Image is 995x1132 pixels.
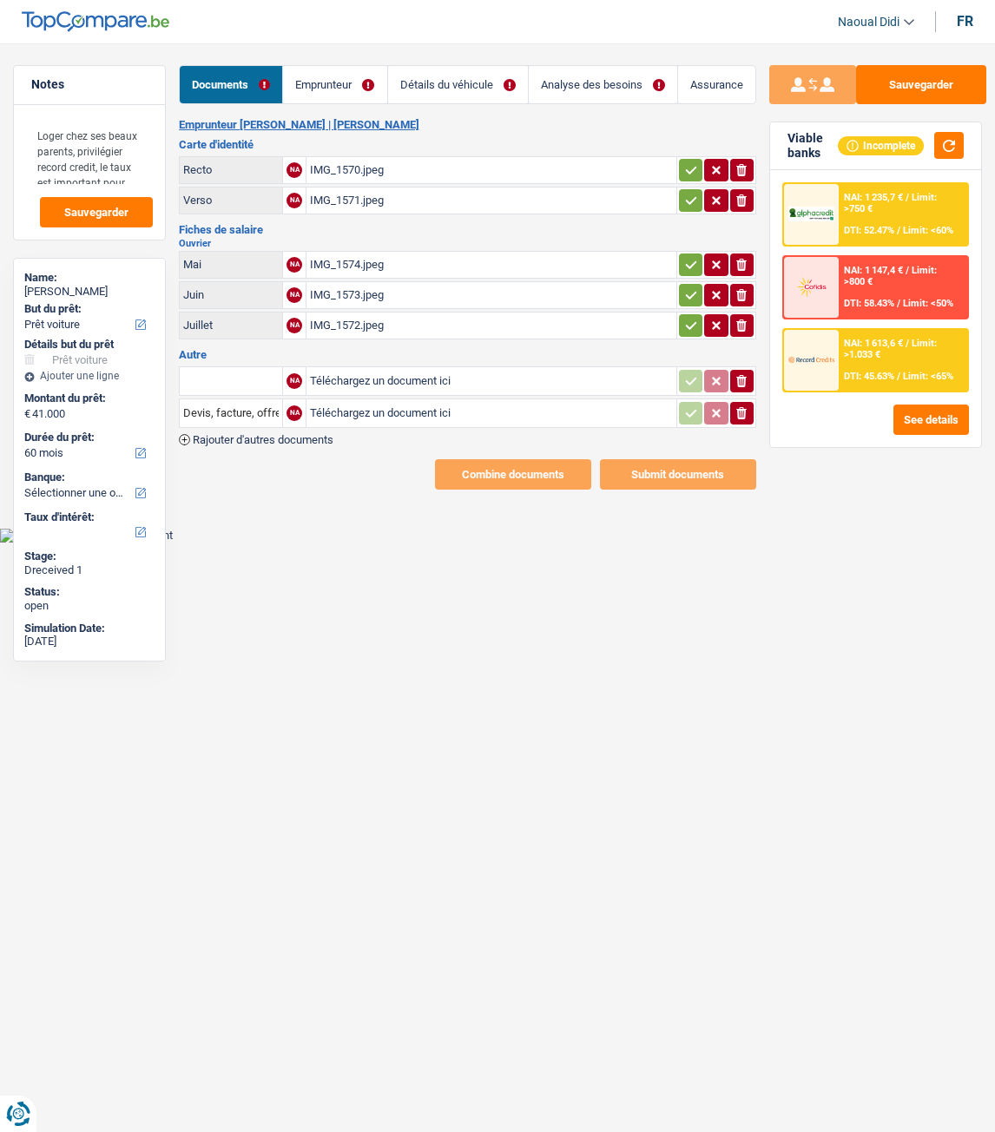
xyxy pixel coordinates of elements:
[844,192,903,203] span: NAI: 1 235,7 €
[310,282,673,308] div: IMG_1573.jpeg
[856,65,986,104] button: Sauvegarder
[388,66,528,103] a: Détails du véhicule
[903,371,953,382] span: Limit: <65%
[678,66,755,103] a: Assurance
[24,370,155,382] div: Ajouter une ligne
[287,257,302,273] div: NA
[179,434,333,445] button: Rajouter d'autres documents
[179,349,756,360] h3: Autre
[183,194,279,207] div: Verso
[957,13,973,30] div: fr
[788,348,834,372] img: Record Credits
[906,338,909,349] span: /
[183,288,279,301] div: Juin
[180,66,282,103] a: Documents
[24,635,155,648] div: [DATE]
[788,207,834,220] img: AlphaCredit
[179,118,756,132] h2: Emprunteur [PERSON_NAME] | [PERSON_NAME]
[24,550,155,563] div: Stage:
[24,622,155,635] div: Simulation Date:
[179,239,756,248] h2: Ouvrier
[844,265,903,276] span: NAI: 1 147,4 €
[24,285,155,299] div: [PERSON_NAME]
[179,224,756,235] h3: Fiches de salaire
[435,459,591,490] button: Combine documents
[24,392,151,405] label: Montant du prêt:
[24,431,151,444] label: Durée du prêt:
[906,192,909,203] span: /
[31,77,148,92] h5: Notes
[310,157,673,183] div: IMG_1570.jpeg
[844,338,903,349] span: NAI: 1 613,6 €
[24,271,155,285] div: Name:
[24,471,151,484] label: Banque:
[844,298,894,309] span: DTI: 58.43%
[897,298,900,309] span: /
[64,207,128,218] span: Sauvegarder
[788,275,834,299] img: Cofidis
[529,66,677,103] a: Analyse des besoins
[897,225,900,236] span: /
[310,252,673,278] div: IMG_1574.jpeg
[40,197,153,227] button: Sauvegarder
[24,338,155,352] div: Détails but du prêt
[893,405,969,435] button: See details
[287,318,302,333] div: NA
[24,510,151,524] label: Taux d'intérêt:
[844,338,937,360] span: Limit: >1.033 €
[897,371,900,382] span: /
[183,163,279,176] div: Recto
[22,11,169,32] img: TopCompare Logo
[844,371,894,382] span: DTI: 45.63%
[287,405,302,421] div: NA
[287,193,302,208] div: NA
[844,265,937,287] span: Limit: >800 €
[24,302,151,316] label: But du prêt:
[24,563,155,577] div: Dreceived 1
[844,225,894,236] span: DTI: 52.47%
[844,192,937,214] span: Limit: >750 €
[310,188,673,214] div: IMG_1571.jpeg
[310,313,673,339] div: IMG_1572.jpeg
[287,162,302,178] div: NA
[600,459,756,490] button: Submit documents
[183,258,279,271] div: Mai
[283,66,386,103] a: Emprunteur
[287,373,302,389] div: NA
[824,8,914,36] a: Naoual Didi
[838,136,924,155] div: Incomplete
[179,139,756,150] h3: Carte d'identité
[903,298,953,309] span: Limit: <50%
[24,599,155,613] div: open
[787,131,838,161] div: Viable banks
[24,585,155,599] div: Status:
[193,434,333,445] span: Rajouter d'autres documents
[906,265,909,276] span: /
[24,407,30,421] span: €
[287,287,302,303] div: NA
[838,15,899,30] span: Naoual Didi
[903,225,953,236] span: Limit: <60%
[183,319,279,332] div: Juillet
